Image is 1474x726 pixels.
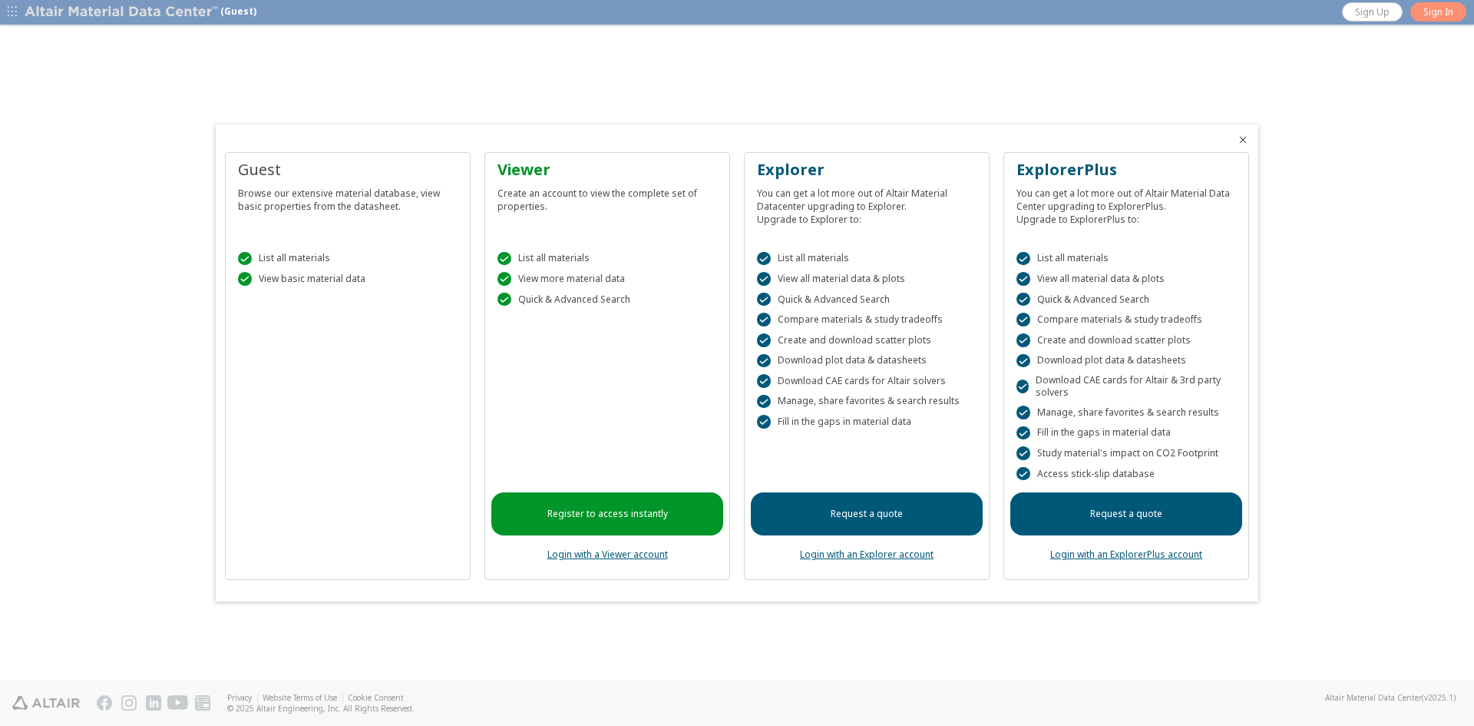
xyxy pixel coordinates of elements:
[1016,354,1236,368] div: Download plot data & datasheets
[1016,272,1030,286] div: 
[1016,374,1236,399] div: Download CAE cards for Altair & 3rd party solvers
[238,272,458,286] div: View basic material data
[1016,467,1236,481] div: Access stick-slip database
[757,354,977,368] div: Download plot data & datasheets
[757,395,977,409] div: Manage, share favorites & search results
[238,159,458,181] div: Guest
[757,181,977,226] div: You can get a lot more out of Altair Material Datacenter upgrading to Explorer. Upgrade to Explor...
[1016,426,1236,440] div: Fill in the gaps in material data
[757,293,977,307] div: Quick & Advanced Search
[1016,406,1236,419] div: Manage, share favorites & search results
[1016,181,1236,226] div: You can get a lot more out of Altair Material Data Center upgrading to ExplorerPlus. Upgrade to E...
[800,548,934,561] a: Login with an Explorer account
[238,272,252,286] div: 
[497,159,717,181] div: Viewer
[1016,467,1030,481] div: 
[757,415,977,429] div: Fill in the gaps in material data
[1016,159,1236,181] div: ExplorerPlus
[1016,426,1030,440] div: 
[491,492,723,535] a: Register to access instantly
[497,272,511,286] div: 
[497,293,717,307] div: Quick & Advanced Search
[1016,333,1030,347] div: 
[1050,548,1202,561] a: Login with an ExplorerPlus account
[757,415,771,429] div: 
[757,395,771,409] div: 
[497,272,717,286] div: View more material data
[1016,293,1236,307] div: Quick & Advanced Search
[1016,313,1236,327] div: Compare materials & study tradeoffs
[1016,252,1030,266] div: 
[238,252,458,266] div: List all materials
[1016,272,1236,286] div: View all material data & plots
[757,374,977,388] div: Download CAE cards for Altair solvers
[757,313,977,327] div: Compare materials & study tradeoffs
[1016,333,1236,347] div: Create and download scatter plots
[1016,313,1030,327] div: 
[1016,446,1236,460] div: Study material's impact on CO2 Footprint
[757,293,771,307] div: 
[497,181,717,213] div: Create an account to view the complete set of properties.
[547,548,668,561] a: Login with a Viewer account
[238,252,252,266] div: 
[1016,252,1236,266] div: List all materials
[1016,406,1030,419] div: 
[757,159,977,181] div: Explorer
[757,272,771,286] div: 
[757,272,977,286] div: View all material data & plots
[1010,492,1242,535] a: Request a quote
[1237,134,1249,146] button: Close
[1016,380,1029,393] div: 
[757,333,771,347] div: 
[757,354,771,368] div: 
[238,181,458,213] div: Browse our extensive material database, view basic properties from the datasheet.
[757,252,771,266] div: 
[751,492,983,535] a: Request a quote
[497,252,511,266] div: 
[757,333,977,347] div: Create and download scatter plots
[757,313,771,327] div: 
[497,252,717,266] div: List all materials
[1016,446,1030,460] div: 
[1016,354,1030,368] div: 
[757,374,771,388] div: 
[1016,293,1030,307] div: 
[757,252,977,266] div: List all materials
[497,293,511,307] div: 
